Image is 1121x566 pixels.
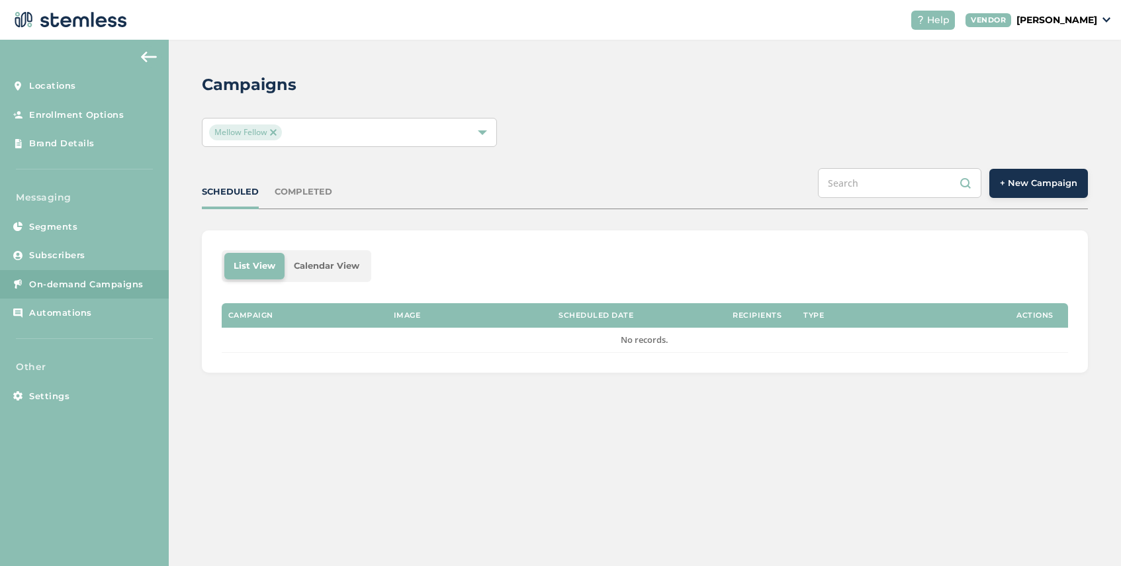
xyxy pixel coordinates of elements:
label: Image [394,311,421,320]
h2: Campaigns [202,73,296,97]
img: icon-help-white-03924b79.svg [917,16,924,24]
span: + New Campaign [1000,177,1077,190]
span: Locations [29,79,76,93]
th: Actions [1002,303,1068,328]
img: icon-arrow-back-accent-c549486e.svg [141,52,157,62]
button: + New Campaign [989,169,1088,198]
div: SCHEDULED [202,185,259,199]
span: Subscribers [29,249,85,262]
img: logo-dark-0685b13c.svg [11,7,127,33]
span: Help [927,13,950,27]
li: List View [224,253,285,279]
label: Campaign [228,311,273,320]
iframe: Chat Widget [1055,502,1121,566]
span: Segments [29,220,77,234]
div: COMPLETED [275,185,332,199]
span: Enrollment Options [29,109,124,122]
label: Scheduled Date [559,311,633,320]
label: Recipients [733,311,782,320]
img: icon_down-arrow-small-66adaf34.svg [1102,17,1110,23]
label: Type [803,311,824,320]
p: [PERSON_NAME] [1016,13,1097,27]
span: Mellow Fellow [209,124,282,140]
li: Calendar View [285,253,369,279]
span: Automations [29,307,92,320]
div: VENDOR [965,13,1011,27]
span: Settings [29,390,69,403]
img: icon-close-accent-8a337256.svg [270,129,277,136]
span: No records. [621,334,668,346]
input: Search [818,168,981,198]
span: Brand Details [29,137,95,150]
span: On-demand Campaigns [29,278,144,291]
